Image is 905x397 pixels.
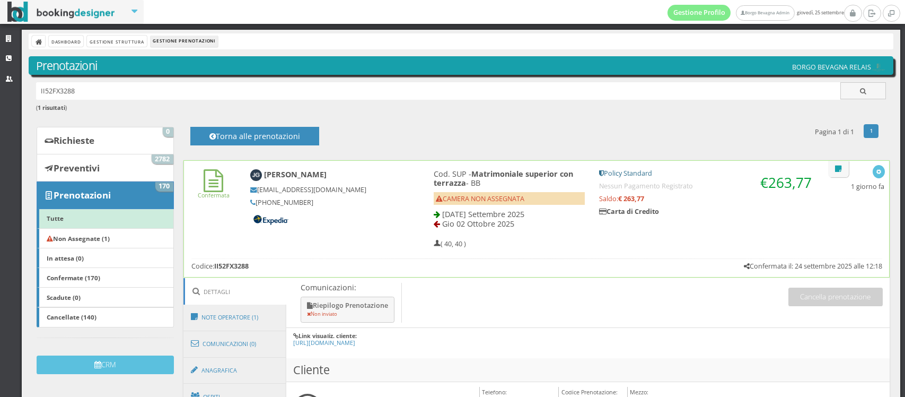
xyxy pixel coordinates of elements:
[190,127,319,145] button: Torna alle prenotazioni
[482,388,507,396] small: Telefono:
[436,194,524,203] span: CAMERA NON ASSEGNATA
[871,64,886,72] img: 51bacd86f2fc11ed906d06074585c59a.png
[599,182,816,190] h5: Nessun Pagamento Registrato
[293,339,355,347] a: [URL][DOMAIN_NAME]
[815,128,854,136] h5: Pagina 1 di 1
[736,5,794,21] a: Borgo Bevagna Admin
[788,288,883,306] button: Cancella prenotazione
[250,169,262,182] img: Josef Gruener
[36,82,841,100] input: Ricerca cliente - (inserisci il codice, il nome, il cognome, il numero di telefono o la mail)
[183,278,286,305] a: Dettagli
[47,273,100,282] b: Confermate (170)
[54,162,100,174] b: Preventivi
[38,103,65,111] b: 1 risultati
[37,182,173,209] a: Prenotazioni 170
[47,313,96,321] b: Cancellate (140)
[183,330,286,358] a: Comunicazioni (0)
[250,212,292,229] img: expedia.jpg
[851,183,884,191] h5: 1 giorno fa
[760,173,812,192] span: €
[442,219,514,229] span: Gio 02 Ottobre 2025
[47,293,81,301] b: Scadute (0)
[37,287,173,307] a: Scadute (0)
[37,127,173,154] a: Richieste 0
[37,356,173,374] button: CRM
[667,5,844,21] span: giovedì, 25 settembre
[191,262,249,270] h5: Codice:
[37,248,173,268] a: In attesa (0)
[152,154,173,164] span: 2782
[37,267,173,288] a: Confermate (170)
[630,388,648,396] small: Mezzo:
[618,194,644,203] strong: € 263,77
[36,105,886,111] h6: ( )
[37,228,173,248] a: Non Assegnate (1)
[264,169,327,179] b: [PERSON_NAME]
[214,262,249,271] b: II52FX3288
[792,63,886,72] h5: BORGO BEVAGNA RELAIS
[203,132,307,148] h4: Torna alle prenotazioni
[434,169,573,188] b: Matrimoniale superior con terrazza
[37,307,173,327] a: Cancellate (140)
[37,209,173,229] a: Tutte
[183,304,286,331] a: Note Operatore (1)
[54,134,94,146] b: Richieste
[434,240,466,248] h5: ( 40, 40 )
[47,254,84,262] b: In attesa (0)
[250,198,398,206] h5: [PHONE_NUMBER]
[768,173,812,192] span: 263,77
[183,357,286,384] a: Anagrafica
[599,169,816,177] h5: Policy Standard
[599,195,816,203] h5: Saldo:
[442,209,524,219] span: [DATE] Settembre 2025
[434,169,585,188] h4: Cod. SUP - - BB
[250,186,398,194] h5: [EMAIL_ADDRESS][DOMAIN_NAME]
[667,5,731,21] a: Gestione Profilo
[298,332,357,340] b: Link visualiz. cliente:
[163,127,173,137] span: 0
[37,154,173,182] a: Preventivi 2782
[36,59,886,73] h3: Prenotazioni
[87,36,146,47] a: Gestione Struttura
[7,2,115,22] img: BookingDesigner.com
[151,36,218,47] li: Gestione Prenotazioni
[286,358,890,382] h3: Cliente
[49,36,83,47] a: Dashboard
[155,182,173,192] span: 170
[47,234,110,243] b: Non Assegnate (1)
[198,183,230,199] a: Confermata
[599,207,659,216] b: Carta di Credito
[561,388,618,396] small: Codice Prenotazione:
[301,283,397,292] p: Comunicazioni:
[47,214,64,222] b: Tutte
[301,297,394,323] button: Riepilogo Prenotazione Non inviato
[744,262,882,270] h5: Confermata il: 24 settembre 2025 alle 12:18
[864,124,879,138] a: 1
[54,189,111,201] b: Prenotazioni
[307,310,337,317] small: Non inviato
